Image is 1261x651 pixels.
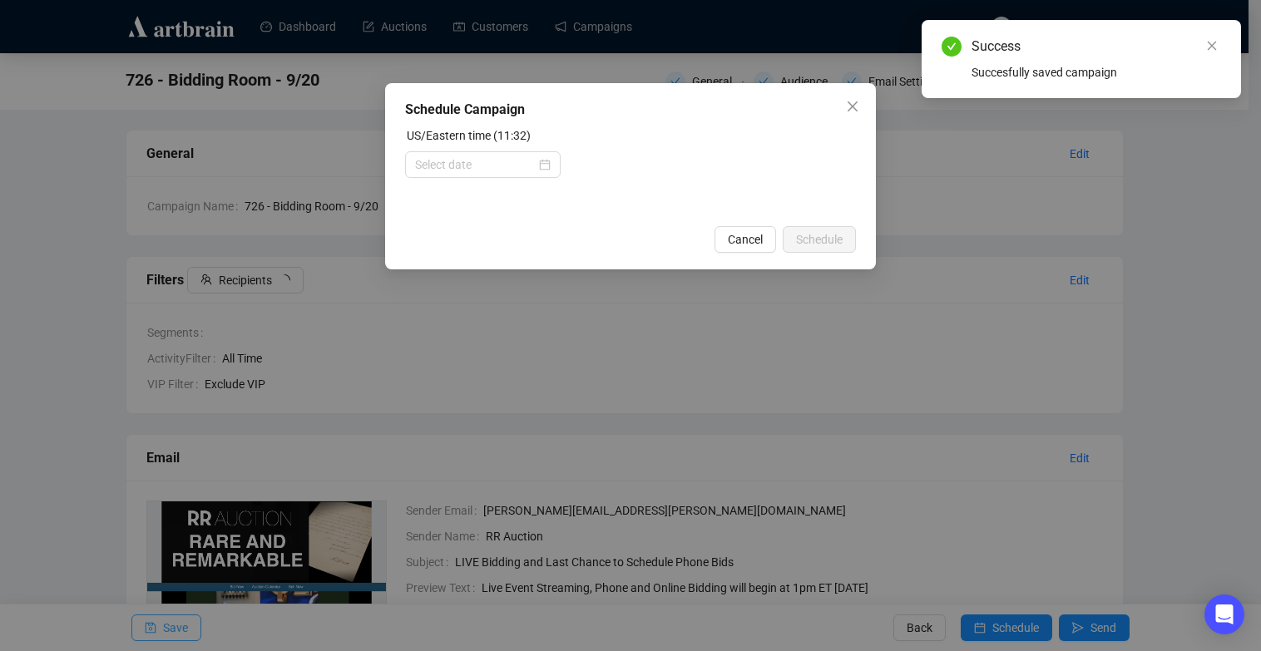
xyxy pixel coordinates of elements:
span: Cancel [728,230,763,249]
button: Close [839,93,866,120]
input: Select date [415,155,536,174]
div: Open Intercom Messenger [1204,594,1244,634]
div: Schedule Campaign [405,100,856,120]
a: Close [1203,37,1221,55]
span: close [846,100,859,113]
div: Succesfully saved campaign [972,63,1221,81]
button: Cancel [715,226,776,253]
label: US/Eastern time (11:32) [407,129,531,142]
span: close [1206,40,1218,52]
button: Schedule [783,226,856,253]
div: Success [972,37,1221,57]
span: check-circle [942,37,962,57]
